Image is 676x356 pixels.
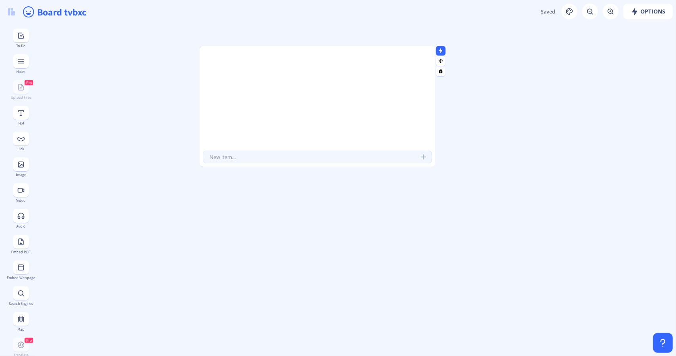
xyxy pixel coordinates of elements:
div: Embed PDF [6,250,35,254]
ion-icon: happy outline [22,6,35,18]
div: Embed Webpage [6,276,35,280]
div: Link [6,147,35,151]
span: Saved [541,8,555,15]
div: Search Engines [6,301,35,306]
div: Audio [6,224,35,228]
img: logo.svg [8,8,15,15]
div: Map [6,327,35,331]
button: Options [623,4,673,19]
div: Text [6,121,35,125]
div: Video [6,198,35,203]
span: Pro [26,80,32,85]
div: To-Do [6,44,35,48]
span: Options [631,8,665,15]
div: Image [6,172,35,177]
span: Pro [26,338,32,343]
div: Notes [6,69,35,74]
